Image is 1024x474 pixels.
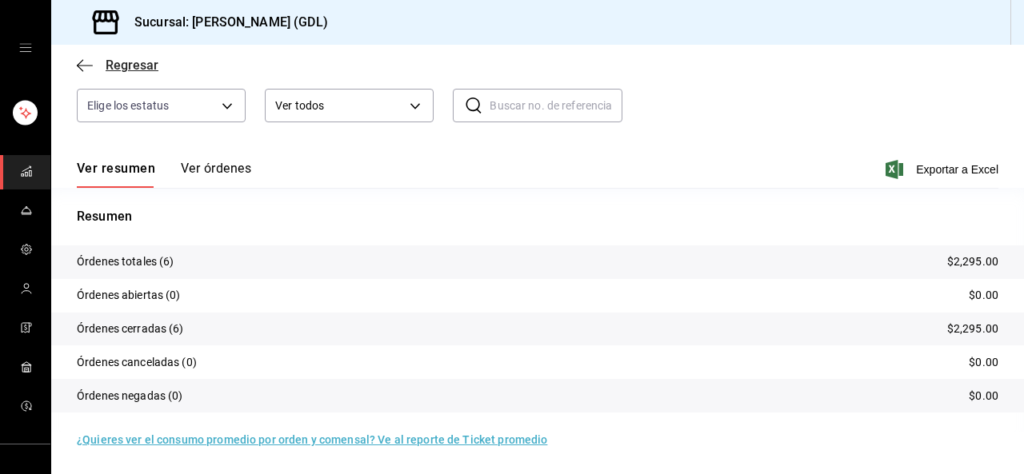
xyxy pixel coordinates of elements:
[969,287,998,304] p: $0.00
[490,90,622,121] input: Buscar no. de referencia
[77,253,174,270] p: Órdenes totales (6)
[969,388,998,404] p: $0.00
[181,161,251,188] button: Ver órdenes
[77,58,158,73] button: Regresar
[77,433,547,446] a: ¿Quieres ver el consumo promedio por orden y comensal? Ve al reporte de Ticket promedio
[87,98,169,114] span: Elige los estatus
[106,58,158,73] span: Regresar
[969,354,998,371] p: $0.00
[947,321,998,337] p: $2,295.00
[122,13,328,32] h3: Sucursal: [PERSON_NAME] (GDL)
[77,388,183,404] p: Órdenes negadas (0)
[77,161,251,188] div: navigation tabs
[77,207,998,226] p: Resumen
[947,253,998,270] p: $2,295.00
[77,161,155,188] button: Ver resumen
[77,354,197,371] p: Órdenes canceladas (0)
[19,42,32,54] button: open drawer
[77,321,184,337] p: Órdenes cerradas (6)
[889,160,998,179] button: Exportar a Excel
[77,287,181,304] p: Órdenes abiertas (0)
[275,98,404,114] span: Ver todos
